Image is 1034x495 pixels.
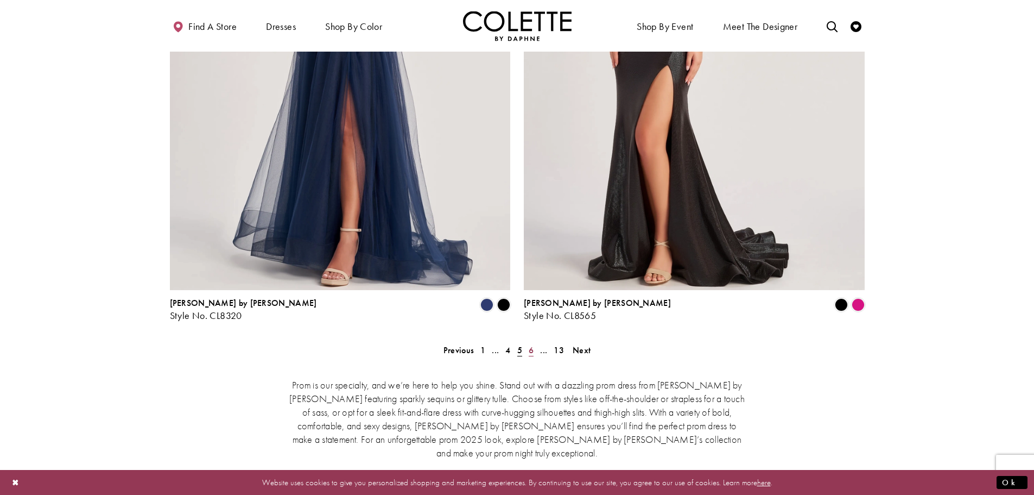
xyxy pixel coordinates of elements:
[463,11,572,41] a: Visit Home Page
[492,344,499,356] span: ...
[322,11,385,41] span: Shop by color
[477,342,489,358] a: 1
[573,344,591,356] span: Next
[266,21,296,32] span: Dresses
[325,21,382,32] span: Shop by color
[524,297,671,309] span: [PERSON_NAME] by [PERSON_NAME]
[997,475,1027,489] button: Submit Dialog
[720,11,801,41] a: Meet the designer
[537,342,550,358] a: ...
[637,21,693,32] span: Shop By Event
[463,11,572,41] img: Colette by Daphne
[852,298,865,311] i: Fuchsia
[517,344,522,356] span: 5
[489,342,502,358] a: ...
[757,477,771,487] a: here
[170,297,317,309] span: [PERSON_NAME] by [PERSON_NAME]
[440,342,477,358] a: Prev Page
[554,344,564,356] span: 13
[287,378,748,460] p: Prom is our specialty, and we’re here to help you shine. Stand out with a dazzling prom dress fro...
[723,21,798,32] span: Meet the designer
[824,11,840,41] a: Toggle search
[7,473,25,492] button: Close Dialog
[170,298,317,321] div: Colette by Daphne Style No. CL8320
[263,11,299,41] span: Dresses
[480,344,485,356] span: 1
[529,344,534,356] span: 6
[170,11,239,41] a: Find a store
[514,342,525,358] span: Current page
[497,298,510,311] i: Black
[634,11,696,41] span: Shop By Event
[524,298,671,321] div: Colette by Daphne Style No. CL8565
[848,11,864,41] a: Check Wishlist
[443,344,474,356] span: Previous
[505,344,510,356] span: 4
[188,21,237,32] span: Find a store
[540,344,547,356] span: ...
[480,298,493,311] i: Navy Blue
[524,309,596,322] span: Style No. CL8565
[78,475,956,490] p: Website uses cookies to give you personalized shopping and marketing experiences. By continuing t...
[502,342,513,358] a: 4
[525,342,537,358] a: 6
[170,309,242,322] span: Style No. CL8320
[550,342,567,358] a: 13
[835,298,848,311] i: Black
[569,342,594,358] a: Next Page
